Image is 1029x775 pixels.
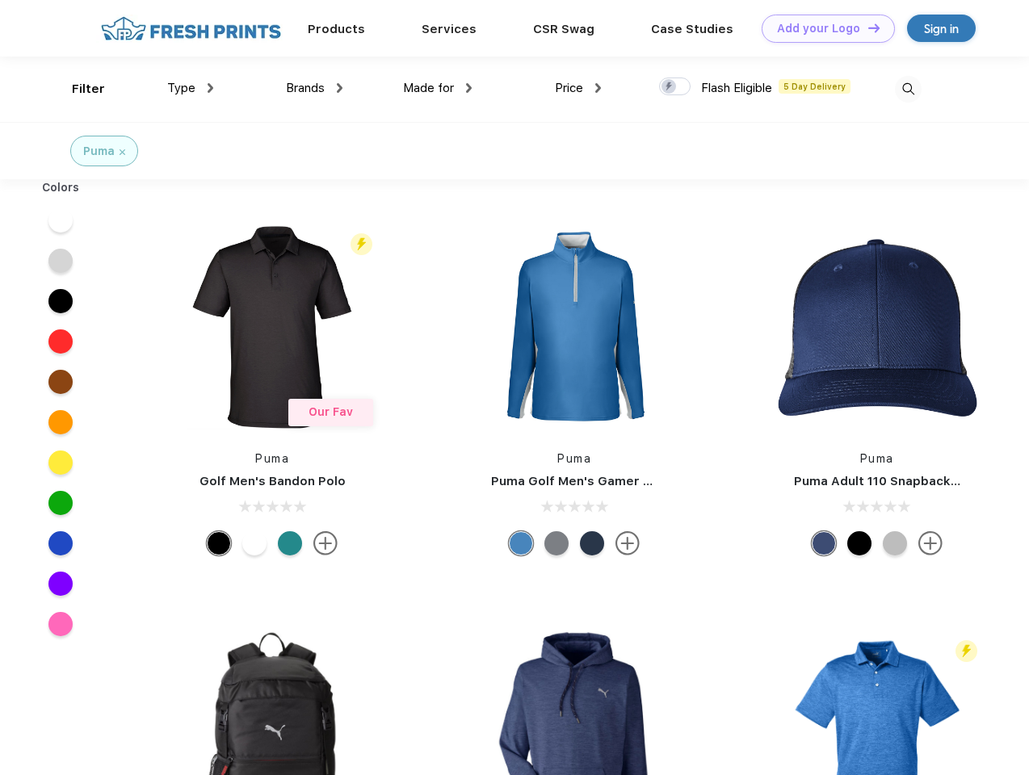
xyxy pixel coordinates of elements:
div: Green Lagoon [278,531,302,555]
span: Our Fav [309,405,353,418]
img: flash_active_toggle.svg [351,233,372,255]
img: dropdown.png [208,83,213,93]
a: Puma [255,452,289,465]
img: more.svg [313,531,338,555]
div: Navy Blazer [580,531,604,555]
img: dropdown.png [595,83,601,93]
div: Colors [30,179,92,196]
div: Add your Logo [777,22,860,36]
div: Puma [83,143,115,160]
div: Quiet Shade [544,531,569,555]
div: Peacoat Qut Shd [812,531,836,555]
img: func=resize&h=266 [165,220,380,434]
img: fo%20logo%202.webp [96,15,286,43]
a: Puma [860,452,894,465]
img: desktop_search.svg [895,76,922,103]
span: Price [555,81,583,95]
span: 5 Day Delivery [779,79,850,94]
div: Filter [72,80,105,98]
a: CSR Swag [533,22,594,36]
img: filter_cancel.svg [120,149,125,155]
div: Sign in [924,19,959,38]
img: func=resize&h=266 [467,220,682,434]
a: Services [422,22,477,36]
a: Products [308,22,365,36]
a: Golf Men's Bandon Polo [199,474,346,488]
img: more.svg [615,531,640,555]
a: Puma Golf Men's Gamer Golf Quarter-Zip [491,474,746,488]
div: Pma Blk Pma Blk [847,531,871,555]
img: dropdown.png [337,83,342,93]
a: Sign in [907,15,976,42]
a: Puma [557,452,591,465]
div: Bright White [242,531,267,555]
span: Made for [403,81,454,95]
div: Quarry with Brt Whit [883,531,907,555]
span: Brands [286,81,325,95]
span: Flash Eligible [701,81,772,95]
img: dropdown.png [466,83,472,93]
img: more.svg [918,531,943,555]
img: flash_active_toggle.svg [955,640,977,662]
div: Puma Black [207,531,231,555]
span: Type [167,81,195,95]
img: DT [868,23,880,32]
img: func=resize&h=266 [770,220,985,434]
div: Bright Cobalt [509,531,533,555]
